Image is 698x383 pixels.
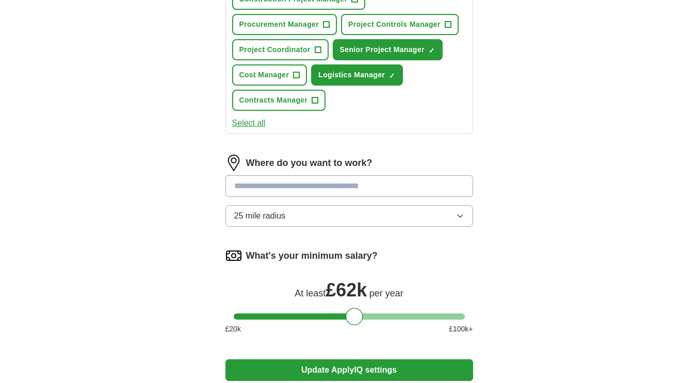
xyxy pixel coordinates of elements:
[246,249,378,263] label: What's your minimum salary?
[429,46,435,55] span: ✓
[341,14,459,35] button: Project Controls Manager
[318,70,385,80] span: Logistics Manager
[225,205,473,227] button: 25 mile radius
[239,70,289,80] span: Cost Manager
[232,39,329,60] button: Project Coordinator
[311,64,403,86] button: Logistics Manager✓
[449,324,473,335] span: £ 100 k+
[225,247,242,264] img: salary.png
[348,19,441,30] span: Project Controls Manager
[232,14,337,35] button: Procurement Manager
[225,324,241,335] span: £ 20 k
[225,155,242,171] img: location.png
[246,156,372,170] label: Where do you want to work?
[225,359,473,381] button: Update ApplyIQ settings
[239,44,311,55] span: Project Coordinator
[340,44,425,55] span: Senior Project Manager
[232,64,307,86] button: Cost Manager
[239,95,308,106] span: Contracts Manager
[389,72,395,80] span: ✓
[232,117,266,129] button: Select all
[369,288,403,298] span: per year
[234,210,286,222] span: 25 mile radius
[295,288,326,298] span: At least
[232,90,326,111] button: Contracts Manager
[239,19,319,30] span: Procurement Manager
[333,39,443,60] button: Senior Project Manager✓
[326,279,367,301] span: £ 62k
